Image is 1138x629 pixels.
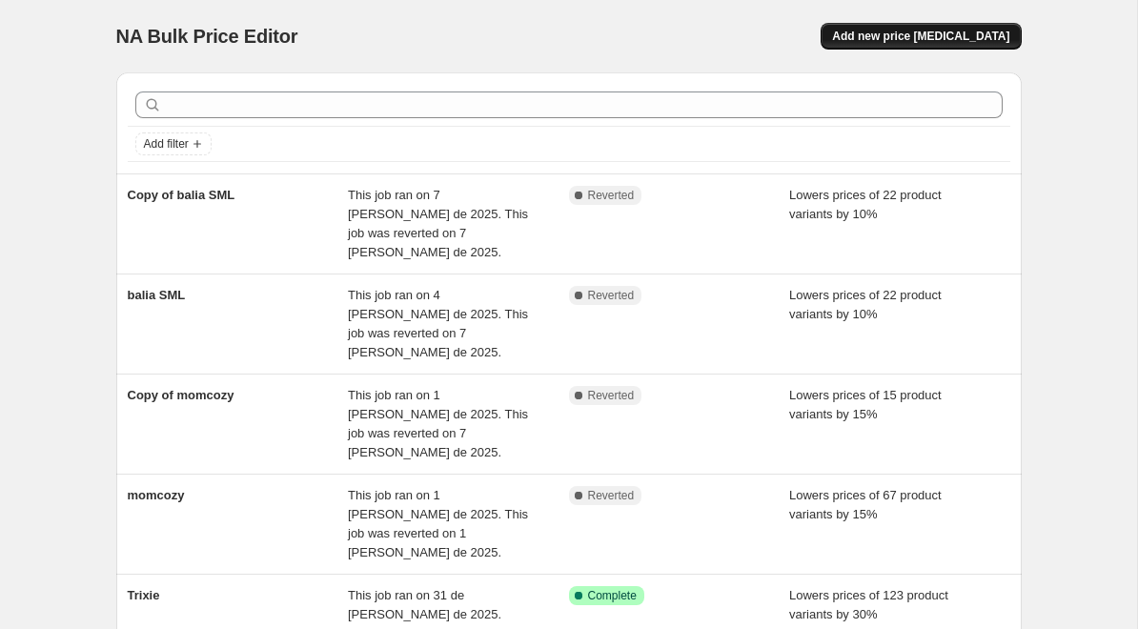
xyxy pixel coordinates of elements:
span: Reverted [588,188,635,203]
span: Lowers prices of 67 product variants by 15% [789,488,942,521]
span: Copy of momcozy [128,388,234,402]
span: Reverted [588,488,635,503]
span: momcozy [128,488,185,502]
span: This job ran on 1 [PERSON_NAME] de 2025. This job was reverted on 7 [PERSON_NAME] de 2025. [348,388,528,459]
span: Add filter [144,136,189,152]
button: Add new price [MEDICAL_DATA] [821,23,1021,50]
span: NA Bulk Price Editor [116,26,298,47]
span: Complete [588,588,637,603]
span: Reverted [588,388,635,403]
span: This job ran on 1 [PERSON_NAME] de 2025. This job was reverted on 1 [PERSON_NAME] de 2025. [348,488,528,559]
span: Trixie [128,588,160,602]
span: Lowers prices of 123 product variants by 30% [789,588,948,621]
span: This job ran on 7 [PERSON_NAME] de 2025. This job was reverted on 7 [PERSON_NAME] de 2025. [348,188,528,259]
button: Add filter [135,132,212,155]
span: Lowers prices of 15 product variants by 15% [789,388,942,421]
span: This job ran on 4 [PERSON_NAME] de 2025. This job was reverted on 7 [PERSON_NAME] de 2025. [348,288,528,359]
span: Lowers prices of 22 product variants by 10% [789,288,942,321]
span: Reverted [588,288,635,303]
span: Lowers prices of 22 product variants by 10% [789,188,942,221]
span: Add new price [MEDICAL_DATA] [832,29,1009,44]
span: Copy of balia SML [128,188,235,202]
span: This job ran on 31 de [PERSON_NAME] de 2025. [348,588,501,621]
span: balia SML [128,288,186,302]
